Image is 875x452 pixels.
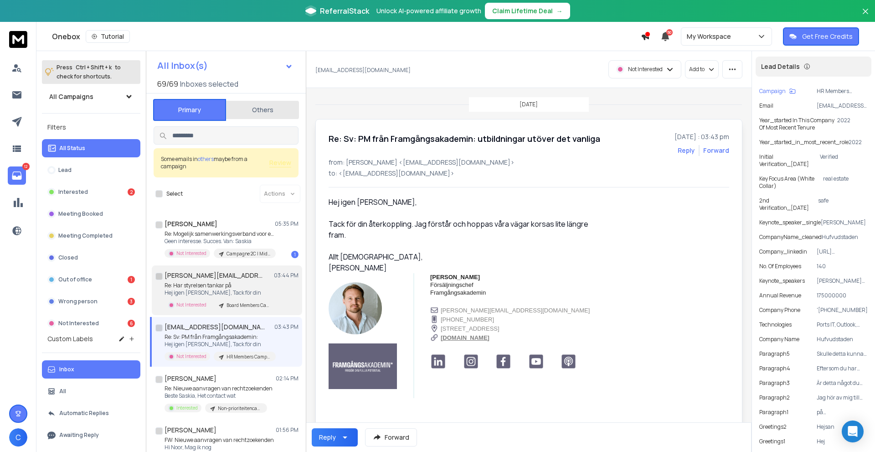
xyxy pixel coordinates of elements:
[817,321,868,328] p: Ports IT, Outlook, Microsoft Office 365, Microsoft Dynamics 365 Marketing, Hubspot, [DOMAIN_NAME]...
[165,289,274,296] p: Hej igen [PERSON_NAME], Tack för din
[312,428,358,447] button: Reply
[58,188,88,196] p: Interested
[226,353,270,360] p: HR Members Campaign | Whole Day
[42,249,140,267] button: Closed
[329,218,595,240] div: Tack för din återkoppling. Jag förstår och hoppas våra vägar korsas lite längre fram.
[430,274,480,281] strong: [PERSON_NAME]
[759,175,824,190] p: Key Focus Area (White Collar)
[226,250,270,257] p: Campagne 2C | Middag: Erfrecht Hele Land
[86,30,130,43] button: Tutorial
[628,66,663,73] p: Not Interested
[666,29,673,36] span: 50
[860,5,871,27] button: Close banner
[759,219,821,226] p: Keynote_speaker_single
[817,365,868,372] p: Eftersom du har varit på företaget sedan 2022, blev jag nyfiken på om du tidigare har övervägt at...
[165,219,217,229] h1: [PERSON_NAME]
[49,92,93,101] h1: All Campaigns
[198,155,214,163] span: others
[42,382,140,400] button: All
[315,67,411,74] p: [EMAIL_ADDRESS][DOMAIN_NAME]
[759,88,796,95] button: Campaign
[42,121,140,134] h3: Filters
[42,205,140,223] button: Meeting Booked
[759,307,800,314] p: Company Phone
[759,321,792,328] p: Technologies
[817,336,868,343] p: Hufvudstaden
[329,197,595,208] div: Hej igen [PERSON_NAME],
[58,210,103,218] p: Meeting Booked
[59,366,74,373] p: Inbox
[689,66,705,73] p: Add to
[165,271,265,280] h1: [PERSON_NAME][EMAIL_ADDRESS][DOMAIN_NAME]
[759,365,790,372] p: Paragraph4
[759,394,790,401] p: Paragraph2
[47,334,93,343] h3: Custom Labels
[441,307,590,314] div: [PERSON_NAME][EMAIL_ADDRESS][DOMAIN_NAME]
[128,188,135,196] div: 2
[128,276,135,283] div: 1
[759,423,787,431] p: Greetings2
[817,292,868,299] p: 175000000
[441,334,489,341] a: [DOMAIN_NAME]
[783,27,859,46] button: Get Free Credits
[42,139,140,157] button: All Status
[817,277,868,285] p: [PERSON_NAME] och [PERSON_NAME]
[759,248,807,255] p: company_linkedin
[274,272,299,279] p: 03:44 PM
[329,169,729,178] p: to: <[EMAIL_ADDRESS][DOMAIN_NAME]>
[9,428,27,447] button: C
[817,248,868,255] p: [URL][DOMAIN_NAME]
[817,307,868,314] p: '[PHONE_NUMBER]
[376,6,481,16] p: Unlock AI-powered affiliate growth
[276,426,299,434] p: 01:56 PM
[52,30,641,43] div: Onebox
[58,298,98,305] p: Wrong person
[165,444,274,451] p: Hi Noor, Mag ik nog
[817,394,868,401] p: Jag hör av mig till dig personligen då vi på Framgångsakademin ständigt söker entusiastiska yrkes...
[58,254,78,261] p: Closed
[42,426,140,444] button: Awaiting Reply
[821,219,868,226] p: [PERSON_NAME]
[817,102,868,109] p: [EMAIL_ADDRESS][DOMAIN_NAME]
[430,281,590,289] div: Försäljningschef
[59,410,109,417] p: Automatic Replies
[759,263,801,270] p: No. of Employees
[329,343,397,390] img: Logo
[157,78,178,89] span: 69 / 69
[817,88,868,95] p: HR Members Campaign | Whole Day
[166,190,183,197] label: Select
[42,360,140,379] button: Inbox
[269,158,291,167] button: Review
[759,197,818,212] p: 2nd Verification_[DATE]
[74,62,113,73] span: Ctrl + Shift + k
[42,88,140,106] button: All Campaigns
[165,322,265,332] h1: [EMAIL_ADDRESS][DOMAIN_NAME]
[817,379,868,387] p: Är detta något du skulle vara öppen för, [PERSON_NAME]? Jag tänkte att det skulle vara kul att få...
[329,251,595,262] div: Allt [DEMOGRAPHIC_DATA],
[161,156,269,170] div: Some emails in maybe from a campaign
[59,388,66,395] p: All
[759,102,773,109] p: Email
[42,227,140,245] button: Meeting Completed
[817,409,868,416] p: på Framgångsakademin här. Roligt att få kontakt med dig online. Jag såg att du har haft hand om H...
[837,117,868,131] p: 2022
[59,145,85,152] p: All Status
[274,323,299,331] p: 03:43 PM
[520,101,538,108] p: [DATE]
[823,175,868,190] p: real estate
[849,139,868,146] p: 2022
[761,62,800,71] p: Lead Details
[485,3,570,19] button: Claim Lifetime Deal→
[759,88,786,95] p: Campaign
[817,438,868,445] p: Hej
[329,262,595,273] div: [PERSON_NAME]
[150,57,300,75] button: All Inbox(s)
[291,251,299,258] div: 1
[42,292,140,311] button: Wrong person3
[365,428,417,447] button: Forward
[165,230,274,238] p: Re: Mogelijk samenwerkingsverband voor erfrecht
[556,6,563,16] span: →
[165,392,273,400] p: Beste Saskia, Het contact wat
